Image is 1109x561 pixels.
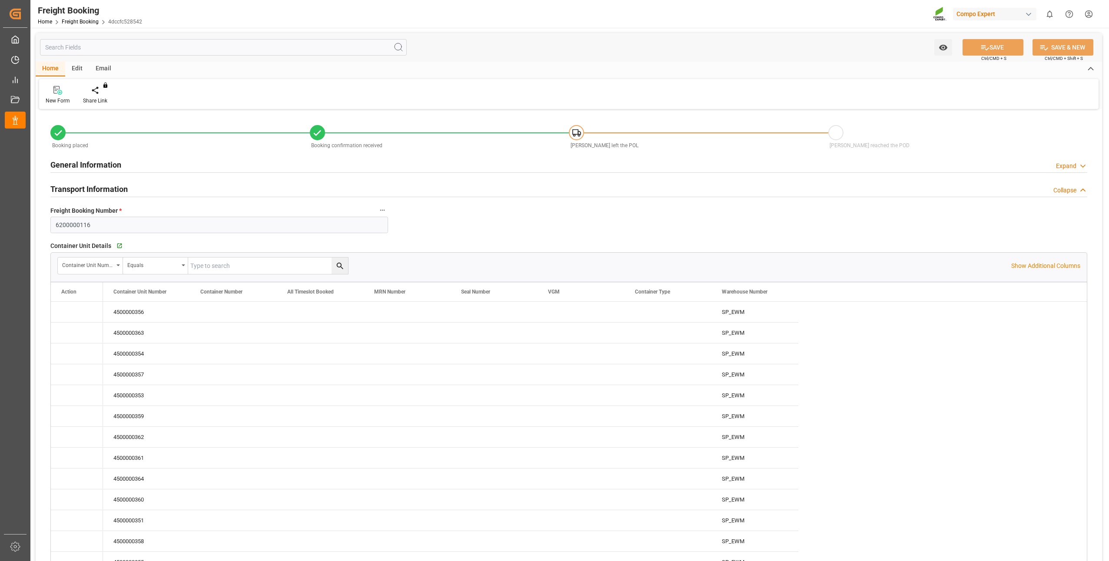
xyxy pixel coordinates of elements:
div: 4500000360 [103,489,190,510]
input: Type to search [188,257,348,274]
div: Press SPACE to select this row. [51,343,103,364]
div: SP_EWM [711,323,798,343]
div: Press SPACE to select this row. [103,302,798,323]
div: Press SPACE to select this row. [51,531,103,552]
div: 4500000354 [103,343,190,364]
div: Collapse [1053,186,1076,195]
div: SP_EWM [711,469,798,489]
button: Freight Booking Number * [377,205,388,216]
div: Press SPACE to select this row. [103,343,798,364]
div: Action [61,289,76,295]
h2: General Information [50,159,121,171]
button: SAVE [963,39,1023,56]
div: New Form [46,97,70,105]
div: Home [36,62,65,76]
span: VGM [548,289,560,295]
span: [PERSON_NAME] left the POL [571,142,638,148]
div: 4500000351 [103,510,190,531]
div: SP_EWM [711,531,798,551]
div: 4500000358 [103,531,190,551]
div: Press SPACE to select this row. [103,323,798,343]
a: Home [38,19,52,25]
div: 4500000363 [103,323,190,343]
div: Container Unit Number [62,259,113,269]
span: Warehouse Number [722,289,767,295]
div: Edit [65,62,89,76]
input: Search Fields [40,39,407,56]
div: SP_EWM [711,427,798,447]
span: Container Unit Number [113,289,166,295]
div: Press SPACE to select this row. [103,531,798,552]
p: Show Additional Columns [1011,261,1080,271]
div: 4500000353 [103,385,190,406]
div: 4500000361 [103,448,190,468]
div: Compo Expert [953,8,1036,20]
div: Email [89,62,118,76]
span: [PERSON_NAME] reached the POD [830,142,910,148]
div: 4500000362 [103,427,190,447]
div: Freight Booking [38,4,142,17]
span: Ctrl/CMD + S [981,55,1006,62]
div: Press SPACE to select this row. [103,489,798,510]
div: Press SPACE to select this row. [51,510,103,531]
div: SP_EWM [711,385,798,406]
div: 4500000359 [103,406,190,426]
div: Press SPACE to select this row. [51,427,103,448]
div: SP_EWM [711,406,798,426]
span: Booking confirmation received [311,142,382,148]
h2: Transport Information [50,183,128,195]
div: Press SPACE to select this row. [51,489,103,510]
div: Press SPACE to select this row. [51,448,103,469]
span: Container Unit Details [50,241,111,251]
button: show 0 new notifications [1040,4,1059,24]
div: Equals [127,259,179,269]
div: Press SPACE to select this row. [51,364,103,385]
div: Press SPACE to select this row. [51,469,103,489]
button: open menu [123,257,188,274]
span: Container Type [635,289,670,295]
div: Press SPACE to select this row. [103,406,798,427]
div: SP_EWM [711,448,798,468]
div: Press SPACE to select this row. [103,448,798,469]
button: search button [332,257,348,274]
div: SP_EWM [711,343,798,364]
div: SP_EWM [711,489,798,510]
div: Press SPACE to select this row. [103,469,798,489]
div: 4500000356 [103,302,190,322]
div: Expand [1056,162,1076,171]
button: Compo Expert [953,6,1040,22]
span: Booking placed [52,142,88,148]
div: Press SPACE to select this row. [51,323,103,343]
img: Screenshot%202023-09-29%20at%2010.02.21.png_1712312052.png [933,7,947,22]
button: SAVE & NEW [1033,39,1093,56]
div: SP_EWM [711,302,798,322]
span: Container Number [200,289,242,295]
div: Press SPACE to select this row. [51,406,103,427]
div: Press SPACE to select this row. [51,302,103,323]
div: 4500000364 [103,469,190,489]
span: MRN Number [374,289,405,295]
a: Freight Booking [62,19,99,25]
div: Press SPACE to select this row. [103,364,798,385]
div: SP_EWM [711,364,798,385]
button: open menu [934,39,952,56]
div: 4500000357 [103,364,190,385]
div: Press SPACE to select this row. [51,385,103,406]
div: SP_EWM [711,510,798,531]
span: Ctrl/CMD + Shift + S [1045,55,1083,62]
button: open menu [58,257,123,274]
button: Help Center [1059,4,1079,24]
div: Press SPACE to select this row. [103,510,798,531]
div: Press SPACE to select this row. [103,427,798,448]
div: Press SPACE to select this row. [103,385,798,406]
span: Freight Booking Number [50,206,122,215]
span: Seal Number [461,289,490,295]
span: All Timeslot Booked [287,289,334,295]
